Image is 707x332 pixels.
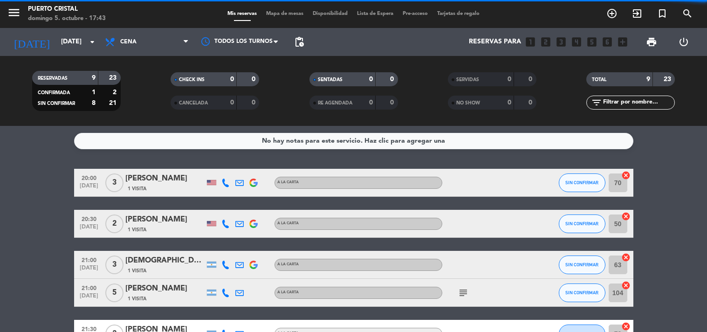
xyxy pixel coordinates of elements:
[559,284,605,302] button: SIN CONFIRMAR
[120,39,137,45] span: Cena
[369,76,373,83] strong: 0
[230,76,234,83] strong: 0
[28,5,106,14] div: Puerto Cristal
[252,76,257,83] strong: 0
[125,283,205,295] div: [PERSON_NAME]
[7,32,56,52] i: [DATE]
[38,76,68,81] span: RESERVADAS
[77,183,101,194] span: [DATE]
[105,284,124,302] span: 5
[125,173,205,185] div: [PERSON_NAME]
[87,36,98,48] i: arrow_drop_down
[508,99,511,106] strong: 0
[277,263,299,266] span: A la carta
[352,11,398,16] span: Lista de Espera
[277,290,299,294] span: A la carta
[621,322,631,331] i: cancel
[77,172,101,183] span: 20:00
[458,287,469,298] i: subject
[249,261,258,269] img: google-logo.png
[109,100,118,106] strong: 21
[92,100,96,106] strong: 8
[277,221,299,225] span: A la carta
[261,11,308,16] span: Mapa de mesas
[682,8,693,19] i: search
[621,171,631,180] i: cancel
[77,254,101,265] span: 21:00
[592,77,606,82] span: TOTAL
[432,11,484,16] span: Tarjetas de regalo
[390,76,396,83] strong: 0
[249,179,258,187] img: google-logo.png
[559,214,605,233] button: SIN CONFIRMAR
[77,293,101,304] span: [DATE]
[105,214,124,233] span: 2
[125,214,205,226] div: [PERSON_NAME]
[565,262,598,267] span: SIN CONFIRMAR
[508,76,511,83] strong: 0
[621,253,631,262] i: cancel
[631,8,643,19] i: exit_to_app
[678,36,689,48] i: power_settings_new
[602,97,674,108] input: Filtrar por nombre...
[540,36,552,48] i: looks_two
[92,75,96,81] strong: 9
[646,76,650,83] strong: 9
[230,99,234,106] strong: 0
[398,11,432,16] span: Pre-acceso
[456,77,479,82] span: SERVIDAS
[223,11,261,16] span: Mis reservas
[308,11,352,16] span: Disponibilidad
[77,224,101,235] span: [DATE]
[621,281,631,290] i: cancel
[390,99,396,106] strong: 0
[565,221,598,226] span: SIN CONFIRMAR
[621,212,631,221] i: cancel
[657,8,668,19] i: turned_in_not
[456,101,480,105] span: NO SHOW
[469,38,521,46] span: Reservas para
[92,89,96,96] strong: 1
[252,99,257,106] strong: 0
[529,76,534,83] strong: 0
[128,185,146,193] span: 1 Visita
[565,290,598,295] span: SIN CONFIRMAR
[128,226,146,234] span: 1 Visita
[38,101,75,106] span: SIN CONFIRMAR
[277,180,299,184] span: A la carta
[28,14,106,23] div: domingo 5. octubre - 17:43
[125,255,205,267] div: [DEMOGRAPHIC_DATA][PERSON_NAME]
[77,282,101,293] span: 21:00
[570,36,583,48] i: looks_4
[128,295,146,303] span: 1 Visita
[7,6,21,23] button: menu
[109,75,118,81] strong: 23
[369,99,373,106] strong: 0
[179,77,205,82] span: CHECK INS
[7,6,21,20] i: menu
[38,90,70,95] span: CONFIRMADA
[559,173,605,192] button: SIN CONFIRMAR
[524,36,536,48] i: looks_one
[294,36,305,48] span: pending_actions
[565,180,598,185] span: SIN CONFIRMAR
[664,76,673,83] strong: 23
[77,265,101,276] span: [DATE]
[555,36,567,48] i: looks_3
[617,36,629,48] i: add_box
[586,36,598,48] i: looks_5
[646,36,657,48] span: print
[77,213,101,224] span: 20:30
[668,28,700,56] div: LOG OUT
[318,77,343,82] span: SENTADAS
[601,36,613,48] i: looks_6
[591,97,602,108] i: filter_list
[179,101,208,105] span: CANCELADA
[128,267,146,275] span: 1 Visita
[529,99,534,106] strong: 0
[559,256,605,274] button: SIN CONFIRMAR
[262,136,445,146] div: No hay notas para este servicio. Haz clic para agregar una
[105,173,124,192] span: 3
[113,89,118,96] strong: 2
[105,256,124,274] span: 3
